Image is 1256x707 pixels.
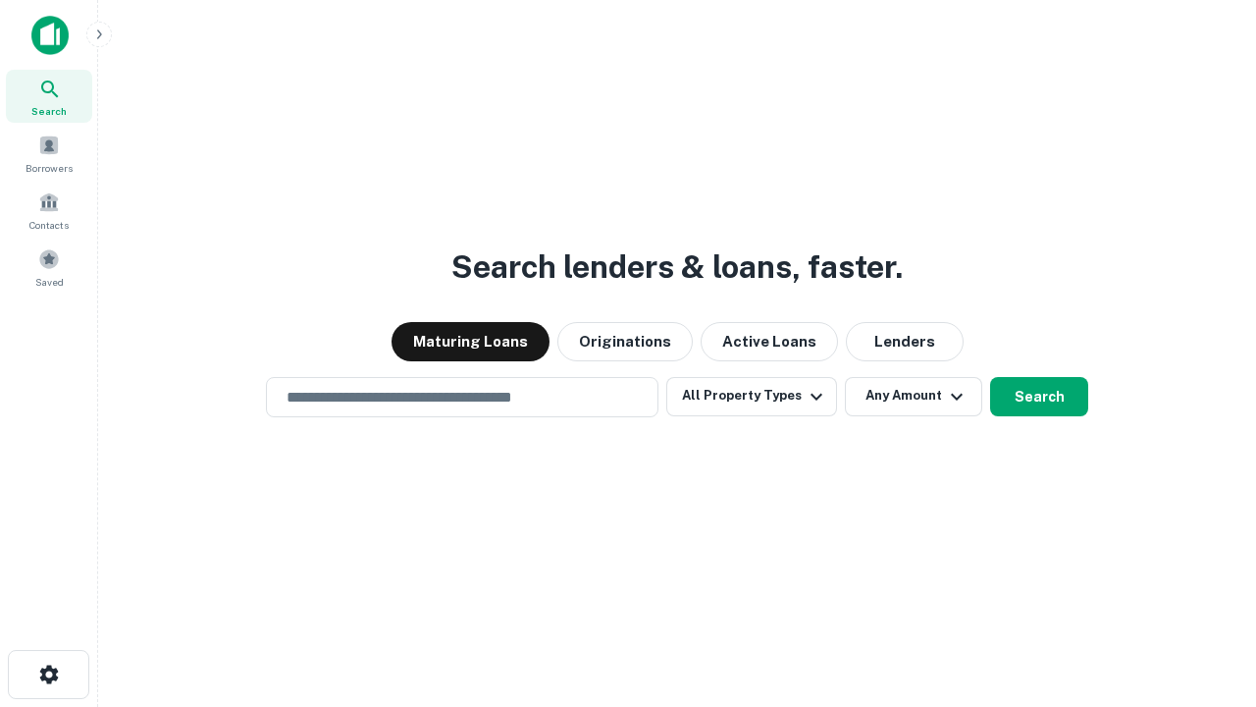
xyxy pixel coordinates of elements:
[845,377,982,416] button: Any Amount
[392,322,549,361] button: Maturing Loans
[557,322,693,361] button: Originations
[6,127,92,180] a: Borrowers
[6,241,92,294] a: Saved
[29,217,69,233] span: Contacts
[31,103,67,119] span: Search
[31,16,69,55] img: capitalize-icon.png
[6,184,92,237] a: Contacts
[666,377,837,416] button: All Property Types
[6,70,92,123] a: Search
[701,322,838,361] button: Active Loans
[846,322,964,361] button: Lenders
[35,274,64,290] span: Saved
[26,160,73,176] span: Borrowers
[1158,550,1256,644] iframe: Chat Widget
[451,244,903,291] h3: Search lenders & loans, faster.
[990,377,1088,416] button: Search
